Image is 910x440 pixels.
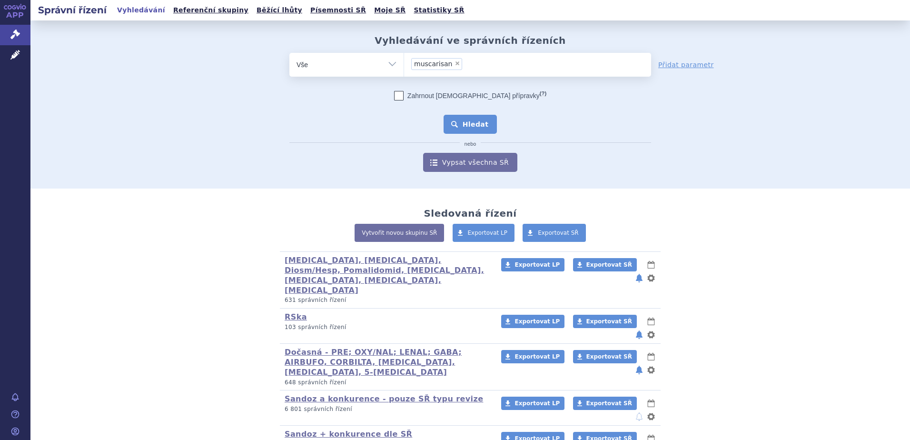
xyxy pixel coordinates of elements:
span: Exportovat LP [468,230,508,236]
a: Exportovat SŘ [573,350,637,363]
a: Přidat parametr [658,60,714,70]
a: Exportovat LP [501,397,564,410]
span: × [455,60,460,66]
a: Běžící lhůty [254,4,305,17]
button: nastavení [646,411,656,422]
a: Referenční skupiny [170,4,251,17]
a: Exportovat SŘ [573,258,637,271]
label: Zahrnout [DEMOGRAPHIC_DATA] přípravky [394,91,546,100]
button: Hledat [444,115,497,134]
p: 631 správních řízení [285,296,489,304]
button: notifikace [634,411,644,422]
a: Sandoz a konkurence - pouze SŘ typu revize [285,394,483,403]
abbr: (?) [540,90,546,97]
a: Exportovat SŘ [523,224,586,242]
h2: Sledovaná řízení [424,208,516,219]
p: 648 správních řízení [285,379,489,387]
a: Exportovat SŘ [573,315,637,328]
a: Exportovat LP [501,315,564,328]
a: Písemnosti SŘ [307,4,369,17]
button: notifikace [634,329,644,340]
h2: Správní řízení [30,3,114,17]
a: Exportovat LP [501,258,564,271]
span: Exportovat LP [514,318,560,325]
a: Vyhledávání [114,4,168,17]
button: lhůty [646,351,656,362]
button: lhůty [646,259,656,270]
button: lhůty [646,316,656,327]
input: muscarisan [465,58,520,70]
a: Dočasná - PRE; OXY/NAL; LENAL; GABA; AIRBUFO, CORBILTA, [MEDICAL_DATA], [MEDICAL_DATA], 5-[MEDICA... [285,348,462,377]
span: Exportovat LP [514,261,560,268]
h2: Vyhledávání ve správních řízeních [375,35,566,46]
button: nastavení [646,364,656,376]
a: Exportovat LP [501,350,564,363]
a: Sandoz + konkurence dle SŘ [285,430,412,439]
a: [MEDICAL_DATA], [MEDICAL_DATA], Diosm/Hesp, Pomalidomid, [MEDICAL_DATA], [MEDICAL_DATA], [MEDICAL... [285,256,484,294]
span: Exportovat SŘ [586,353,632,360]
a: RSka [285,312,307,321]
span: Exportovat SŘ [586,261,632,268]
p: 103 správních řízení [285,323,489,331]
span: Exportovat SŘ [538,230,579,236]
a: Statistiky SŘ [411,4,467,17]
span: Exportovat LP [514,353,560,360]
a: Exportovat LP [453,224,515,242]
span: muscarisan [414,60,452,67]
button: nastavení [646,329,656,340]
span: Exportovat SŘ [586,318,632,325]
button: notifikace [634,364,644,376]
p: 6 801 správních řízení [285,405,489,413]
span: Exportovat SŘ [586,400,632,407]
button: notifikace [634,272,644,284]
a: Vytvořit novou skupinu SŘ [355,224,444,242]
i: nebo [460,141,481,147]
button: lhůty [646,398,656,409]
a: Moje SŘ [371,4,408,17]
a: Exportovat SŘ [573,397,637,410]
span: Exportovat LP [514,400,560,407]
a: Vypsat všechna SŘ [423,153,517,172]
button: nastavení [646,272,656,284]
